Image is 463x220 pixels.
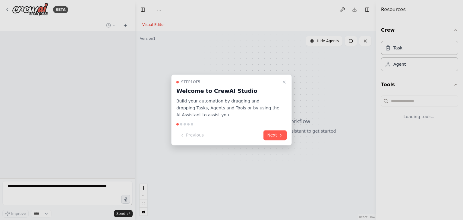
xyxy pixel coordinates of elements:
[281,78,288,86] button: Close walkthrough
[263,130,287,140] button: Next
[176,130,207,140] button: Previous
[181,80,200,84] span: Step 1 of 5
[139,5,147,14] button: Hide left sidebar
[176,87,279,95] h3: Welcome to CrewAI Studio
[176,98,279,118] p: Build your automation by dragging and dropping Tasks, Agents and Tools or by using the AI Assista...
